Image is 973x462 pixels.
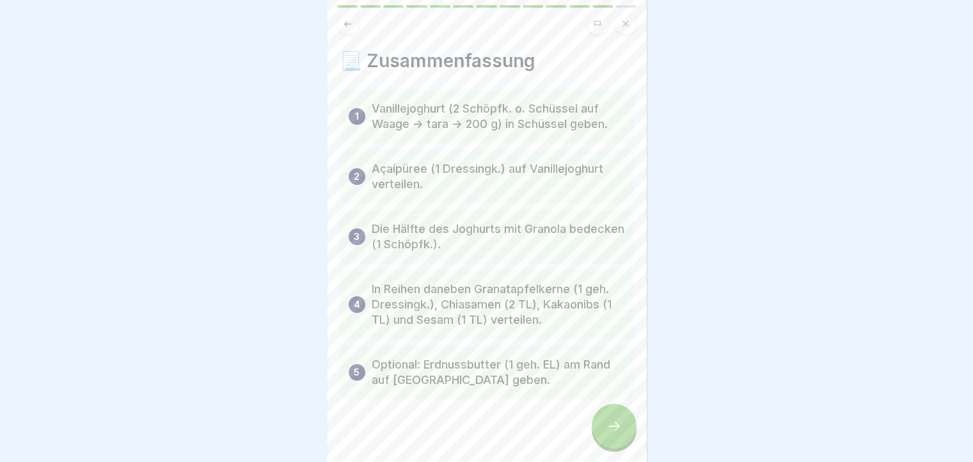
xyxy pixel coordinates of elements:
[372,161,625,192] p: Açaípüree (1 Dressingk.) auf Vanillejoghurt verteilen.
[340,50,634,72] h4: 📃 Zusammenfassung
[372,282,625,328] p: In Reihen daneben Granatapfelkerne (1 geh. Dressingk.), Chiasamen (2 TL), Kakaonibs (1 TL) und Se...
[354,169,360,184] p: 2
[354,229,360,244] p: 3
[355,109,359,124] p: 1
[372,357,625,388] p: Optional: Erdnussbutter (1 geh. EL) am Rand auf [GEOGRAPHIC_DATA] geben.
[354,297,360,312] p: 4
[372,101,625,132] p: Vanillejoghurt (2 Schöpfk. o. Schüssel auf Waage -> tara -> 200 g) in Schüssel geben.
[354,365,360,380] p: 5
[372,221,625,252] p: Die Hälfte des Joghurts mit Granola bedecken (1 Schöpfk.).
